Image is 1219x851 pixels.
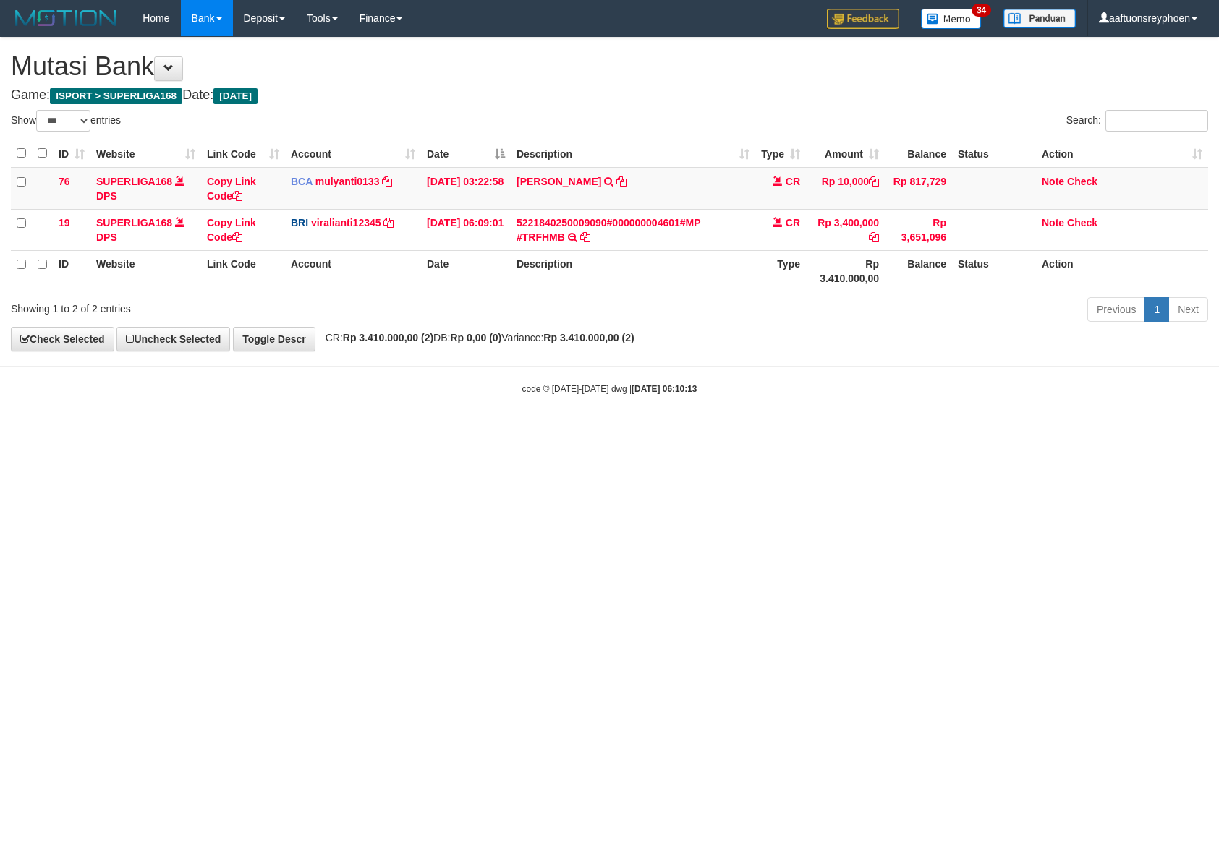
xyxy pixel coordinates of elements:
[1144,297,1169,322] a: 1
[632,384,697,394] strong: [DATE] 06:10:13
[1105,110,1208,132] input: Search:
[616,176,627,187] a: Copy DEWI PITRI NINGSIH to clipboard
[53,250,90,291] th: ID
[11,110,121,132] label: Show entries
[213,88,258,104] span: [DATE]
[421,140,511,168] th: Date: activate to sort column descending
[11,7,121,29] img: MOTION_logo.png
[291,217,308,228] span: BRI
[869,231,879,243] a: Copy Rp 3,400,000 to clipboard
[50,88,182,104] span: ISPORT > SUPERLIGA168
[1087,297,1145,322] a: Previous
[517,217,700,243] a: 5221840250009090#000000004601#MP #TRFHMB
[11,327,114,351] a: Check Selected
[952,140,1036,168] th: Status
[1066,110,1208,132] label: Search:
[53,140,90,168] th: ID: activate to sort column ascending
[806,140,885,168] th: Amount: activate to sort column ascending
[1003,9,1076,28] img: panduan.png
[786,176,800,187] span: CR
[450,332,501,343] strong: Rp 0,00 (0)
[343,332,433,343] strong: Rp 3.410.000,00 (2)
[517,176,601,187] a: [PERSON_NAME]
[952,250,1036,291] th: Status
[786,217,800,228] span: CR
[972,4,991,17] span: 34
[806,209,885,250] td: Rp 3,400,000
[755,250,806,291] th: Type
[90,209,201,250] td: DPS
[1067,217,1097,228] a: Check
[382,176,392,187] a: Copy mulyanti0133 to clipboard
[885,209,952,250] td: Rp 3,651,096
[90,140,201,168] th: Website: activate to sort column ascending
[116,327,230,351] a: Uncheck Selected
[1042,176,1064,187] a: Note
[421,250,511,291] th: Date
[96,176,172,187] a: SUPERLIGA168
[201,140,285,168] th: Link Code: activate to sort column ascending
[1036,250,1208,291] th: Action
[1168,297,1208,322] a: Next
[1067,176,1097,187] a: Check
[827,9,899,29] img: Feedback.jpg
[421,209,511,250] td: [DATE] 06:09:01
[201,250,285,291] th: Link Code
[90,168,201,210] td: DPS
[421,168,511,210] td: [DATE] 03:22:58
[1042,217,1064,228] a: Note
[885,168,952,210] td: Rp 817,729
[921,9,982,29] img: Button%20Memo.svg
[285,250,421,291] th: Account
[207,176,256,202] a: Copy Link Code
[806,168,885,210] td: Rp 10,000
[11,52,1208,81] h1: Mutasi Bank
[755,140,806,168] th: Type: activate to sort column ascending
[885,250,952,291] th: Balance
[315,176,380,187] a: mulyanti0133
[90,250,201,291] th: Website
[383,217,394,228] a: Copy viralianti12345 to clipboard
[96,217,172,228] a: SUPERLIGA168
[543,332,634,343] strong: Rp 3.410.000,00 (2)
[59,217,70,228] span: 19
[318,332,634,343] span: CR: DB: Variance:
[806,250,885,291] th: Rp 3.410.000,00
[511,250,755,291] th: Description
[580,231,590,243] a: Copy 5221840250009090#000000004601#MP #TRFHMB to clipboard
[36,110,90,132] select: Showentries
[207,217,256,243] a: Copy Link Code
[1036,140,1208,168] th: Action: activate to sort column ascending
[522,384,697,394] small: code © [DATE]-[DATE] dwg |
[59,176,70,187] span: 76
[869,176,879,187] a: Copy Rp 10,000 to clipboard
[311,217,381,228] a: viralianti12345
[233,327,315,351] a: Toggle Descr
[11,88,1208,103] h4: Game: Date:
[285,140,421,168] th: Account: activate to sort column ascending
[511,140,755,168] th: Description: activate to sort column ascending
[11,296,497,316] div: Showing 1 to 2 of 2 entries
[291,176,313,187] span: BCA
[885,140,952,168] th: Balance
